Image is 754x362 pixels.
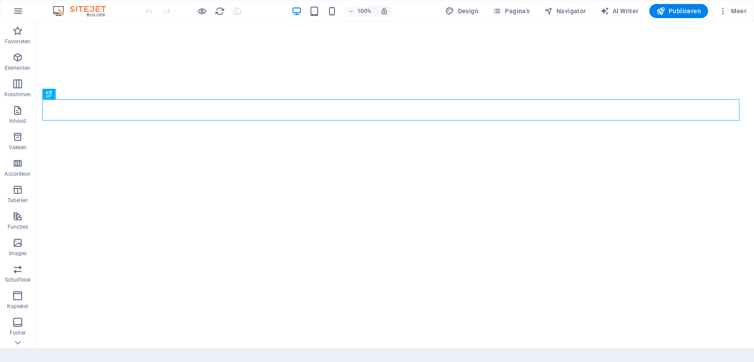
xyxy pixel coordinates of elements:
p: Functies [8,223,28,230]
span: AI Writer [600,7,639,15]
button: 100% [344,6,375,16]
p: Tabellen [8,197,28,204]
button: Meer [715,4,750,18]
span: Publiceren [656,7,701,15]
h6: 100% [357,6,371,16]
p: Schuifblok [5,276,30,283]
i: Stel bij het wijzigen van de grootte van de weergegeven website automatisch het juist zoomniveau ... [380,7,388,15]
button: Pagina's [489,4,534,18]
p: Footer [10,329,26,336]
span: Pagina's [493,7,530,15]
p: Vakken [9,144,27,151]
p: Images [9,250,27,257]
button: AI Writer [597,4,642,18]
p: Favorieten [5,38,30,45]
div: Design (Ctrl+Alt+Y) [442,4,482,18]
p: Kolommen [4,91,31,98]
span: Navigator [544,7,586,15]
button: Navigator [541,4,590,18]
button: reload [214,6,225,16]
button: Design [442,4,482,18]
button: Klik hier om de voorbeeldmodus te verlaten en verder te gaan met bewerken [197,6,207,16]
i: Pagina opnieuw laden [215,6,225,16]
p: Koptekst [7,303,29,310]
p: Elementen [5,64,30,72]
p: Accordeon [4,170,30,177]
button: Publiceren [649,4,708,18]
p: Inhoud [9,117,27,124]
span: Meer [719,7,746,15]
img: Editor Logo [51,6,117,16]
span: Design [445,7,478,15]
